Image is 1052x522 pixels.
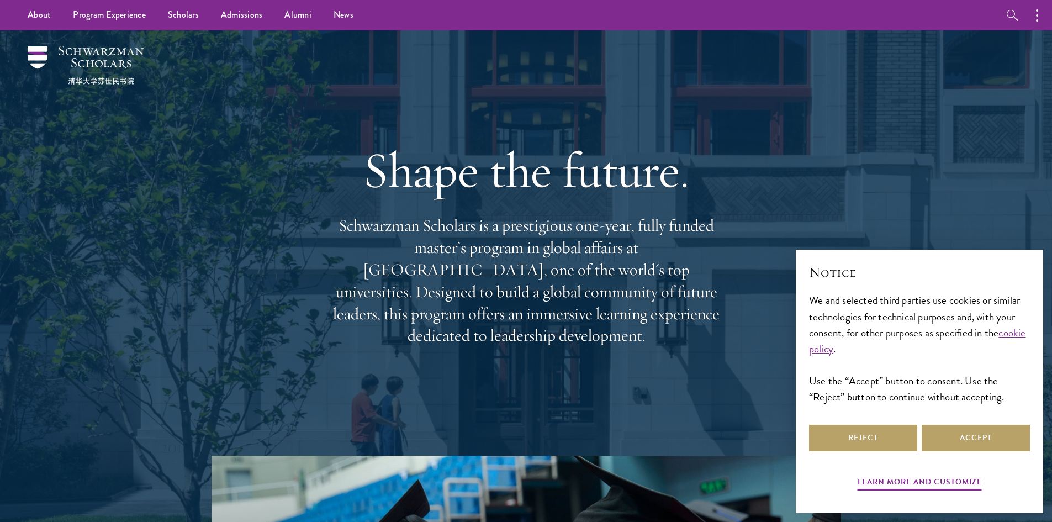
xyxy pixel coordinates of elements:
button: Learn more and customize [858,475,982,492]
img: Schwarzman Scholars [28,46,144,85]
h1: Shape the future. [327,139,725,201]
a: cookie policy [809,325,1026,357]
div: We and selected third parties use cookies or similar technologies for technical purposes and, wit... [809,292,1030,404]
button: Accept [922,425,1030,451]
button: Reject [809,425,917,451]
p: Schwarzman Scholars is a prestigious one-year, fully funded master’s program in global affairs at... [327,215,725,347]
h2: Notice [809,263,1030,282]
